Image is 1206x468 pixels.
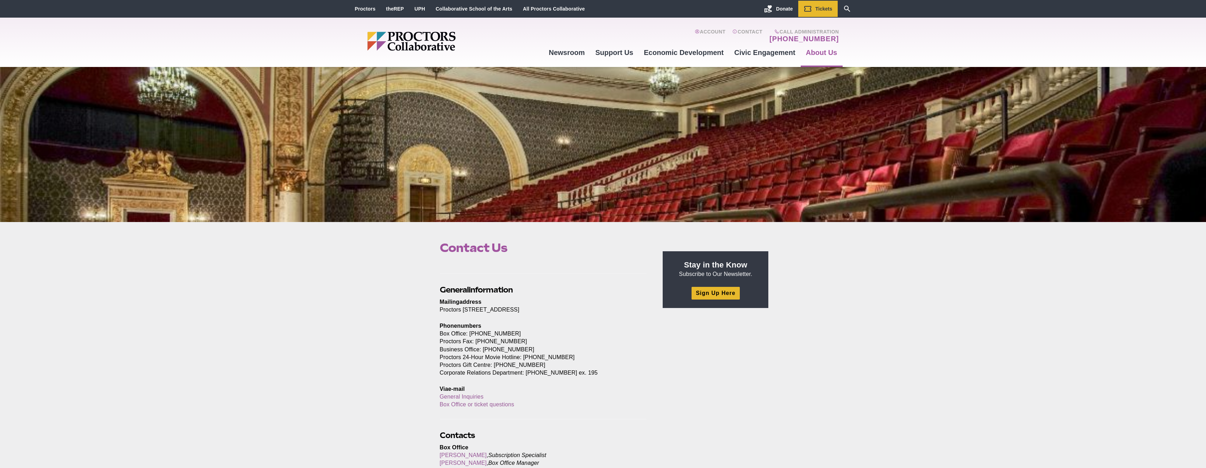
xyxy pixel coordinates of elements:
[440,444,647,467] p: , ,
[440,299,460,305] b: Mailing
[692,287,739,299] a: Sign Up Here
[816,6,832,12] span: Tickets
[798,1,838,17] a: Tickets
[386,6,404,12] a: theREP
[469,285,513,294] b: information
[801,43,843,62] a: About Us
[523,6,585,12] a: All Proctors Collaborative
[769,35,839,43] a: [PHONE_NUMBER]
[543,43,590,62] a: Newsroom
[440,386,448,392] b: Via
[414,6,425,12] a: UPH
[776,6,793,12] span: Donate
[448,386,451,392] b: e
[488,460,539,466] em: Box Office Manager
[440,394,484,400] a: General Inquiries
[440,285,469,294] b: General
[838,1,857,17] a: Search
[440,444,469,450] b: Box Office
[759,1,798,17] a: Donate
[440,431,475,440] b: Contacts
[639,43,729,62] a: Economic Development
[440,401,514,407] a: Box Office or ticket questions
[355,6,376,12] a: Proctors
[684,260,748,269] strong: Stay in the Know
[732,29,762,43] a: Contact
[463,299,481,305] b: ddress
[457,323,461,329] b: n
[695,29,725,43] a: Account
[440,298,647,314] p: Proctors [STREET_ADDRESS]
[488,452,546,458] em: Subscription Specialist
[461,323,481,329] b: umbers
[460,299,463,305] b: a
[590,43,639,62] a: Support Us
[440,323,457,329] b: Phone
[729,43,800,62] a: Civic Engagement
[440,460,487,466] a: [PERSON_NAME]
[367,32,510,51] img: Proctors logo
[436,6,512,12] a: Collaborative School of the Arts
[451,386,465,392] b: -mail
[767,29,839,35] span: Call Administration
[440,241,647,254] h1: Contact Us
[671,260,760,278] p: Subscribe to Our Newsletter.
[440,452,487,458] a: [PERSON_NAME]
[440,322,647,377] p: Box Office: [PHONE_NUMBER] Proctors Fax: [PHONE_NUMBER] Business Office: [PHONE_NUMBER] Proctors ...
